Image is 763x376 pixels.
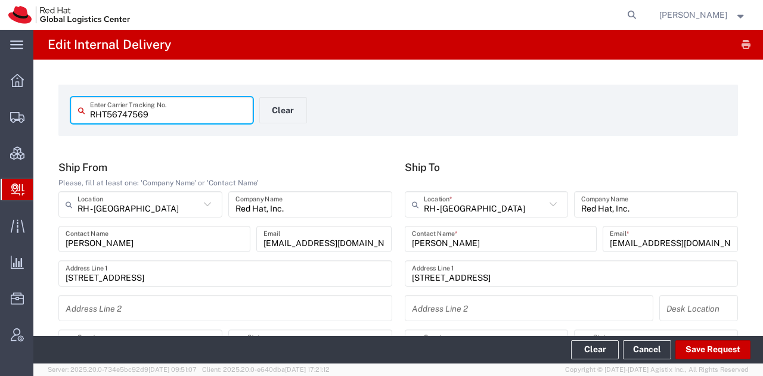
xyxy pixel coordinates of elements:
[659,8,747,22] button: [PERSON_NAME]
[58,161,392,173] h5: Ship From
[623,340,671,359] a: Cancel
[58,178,392,188] div: Please, fill at least one: 'Company Name' or 'Contact Name'
[48,30,171,60] h4: Edit Internal Delivery
[675,340,750,359] button: Save Request
[659,8,727,21] span: Kirk Newcross
[202,366,330,373] span: Client: 2025.20.0-e640dba
[571,340,619,359] button: Clear
[48,366,197,373] span: Server: 2025.20.0-734e5bc92d9
[259,97,307,123] button: Clear
[565,365,749,375] span: Copyright © [DATE]-[DATE] Agistix Inc., All Rights Reserved
[148,366,197,373] span: [DATE] 09:51:07
[8,6,130,24] img: logo
[285,366,330,373] span: [DATE] 17:21:12
[405,161,739,173] h5: Ship To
